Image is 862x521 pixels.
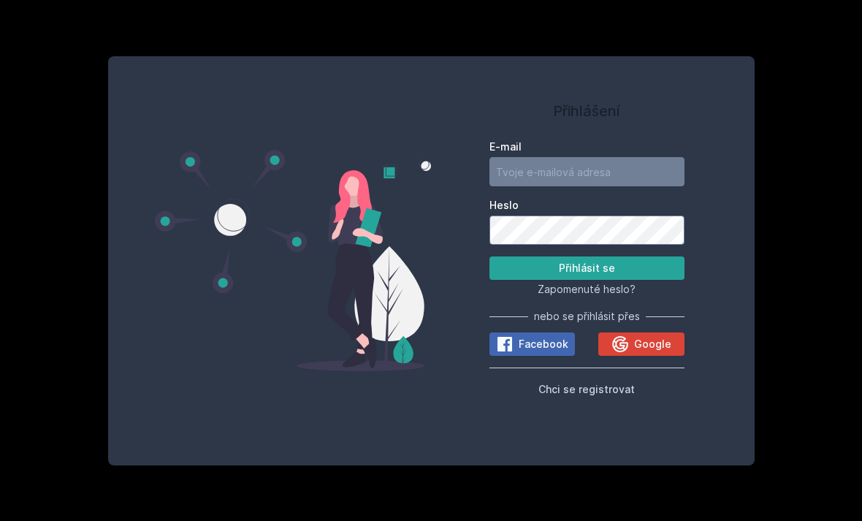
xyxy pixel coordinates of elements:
[489,157,684,186] input: Tvoje e-mailová adresa
[534,309,640,324] span: nebo se přihlásit přes
[489,256,684,280] button: Přihlásit se
[489,140,684,154] label: E-mail
[519,337,568,351] span: Facebook
[634,337,671,351] span: Google
[598,332,684,356] button: Google
[538,383,635,395] span: Chci se registrovat
[538,283,636,295] span: Zapomenuté heslo?
[538,380,635,398] button: Chci se registrovat
[489,198,684,213] label: Heslo
[489,332,575,356] button: Facebook
[489,100,684,122] h1: Přihlášení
